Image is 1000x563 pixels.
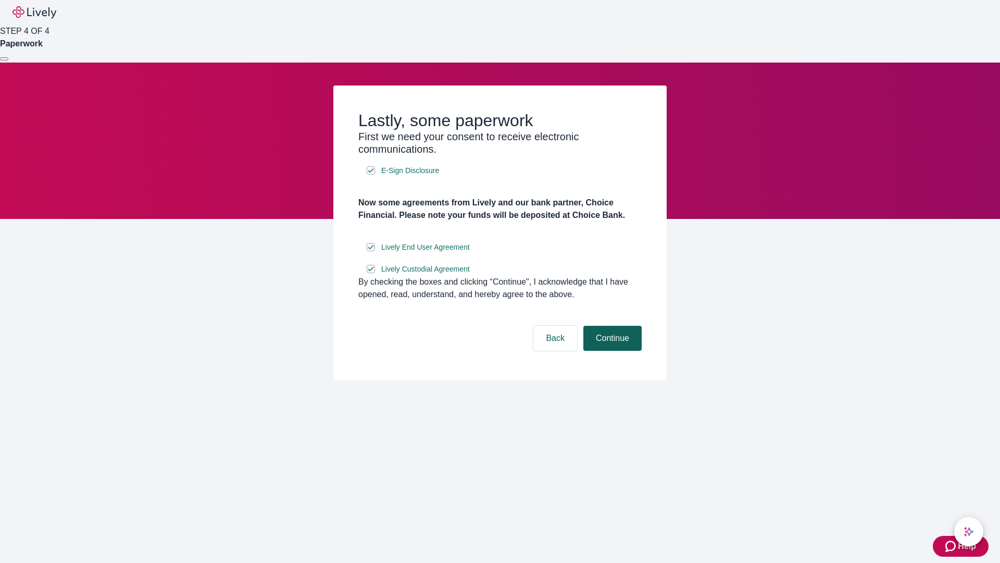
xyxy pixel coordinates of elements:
[945,540,958,553] svg: Zendesk support icon
[379,263,472,276] a: e-sign disclosure document
[964,527,974,537] svg: Lively AI Assistant
[381,264,470,275] span: Lively Custodial Agreement
[358,111,642,130] h2: Lastly, some paperwork
[379,164,441,177] a: e-sign disclosure document
[358,130,642,155] h3: First we need your consent to receive electronic communications.
[381,165,439,176] span: E-Sign Disclosure
[358,276,642,301] div: By checking the boxes and clicking “Continue", I acknowledge that I have opened, read, understand...
[583,326,642,351] button: Continue
[958,540,976,553] span: Help
[533,326,577,351] button: Back
[933,536,989,557] button: Zendesk support iconHelp
[381,242,470,253] span: Lively End User Agreement
[379,241,472,254] a: e-sign disclosure document
[358,197,642,222] h4: Now some agreements from Lively and our bank partner, Choice Financial. Please note your funds wi...
[954,517,983,546] button: chat
[12,6,56,19] img: Lively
